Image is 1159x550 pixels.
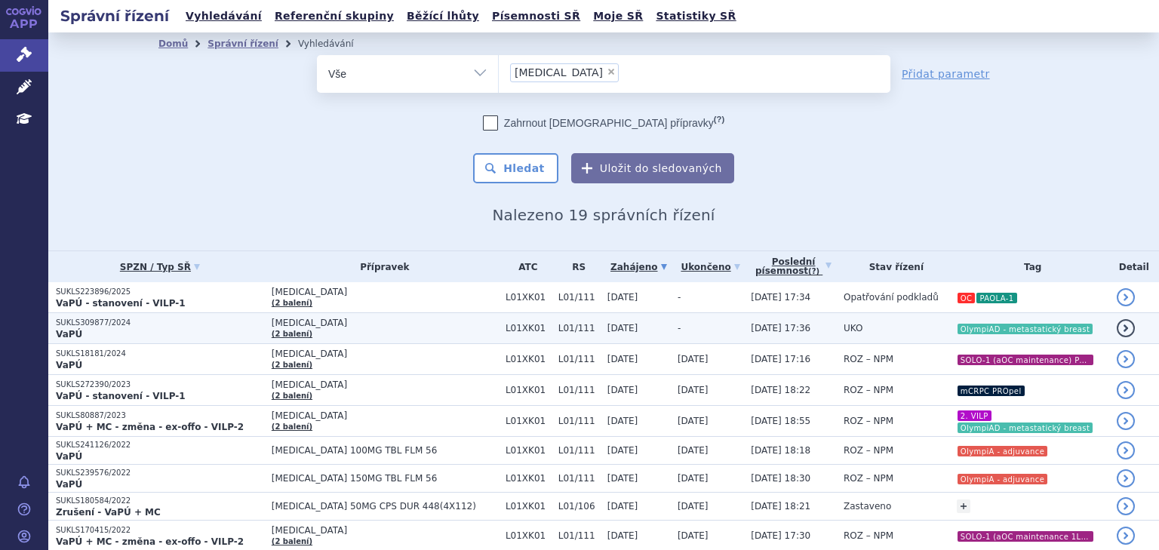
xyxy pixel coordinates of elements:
[558,445,600,456] span: L01/111
[607,473,638,484] span: [DATE]
[1117,412,1135,430] a: detail
[751,501,810,512] span: [DATE] 18:21
[751,445,810,456] span: [DATE] 18:18
[1117,497,1135,515] a: detail
[751,354,810,364] span: [DATE] 17:16
[607,292,638,303] span: [DATE]
[844,292,939,303] span: Opatřování podkladů
[270,6,398,26] a: Referenční skupiny
[958,410,991,421] i: 2. VILP
[56,287,264,297] p: SUKLS223896/2025
[607,501,638,512] span: [DATE]
[607,67,616,76] span: ×
[56,451,82,462] strong: VaPÚ
[844,530,893,541] span: ROZ – NPM
[56,318,264,328] p: SUKLS309877/2024
[958,422,1093,433] i: OlympiAD - metastatický breast
[678,501,709,512] span: [DATE]
[506,354,551,364] span: L01XK01
[607,385,638,395] span: [DATE]
[1117,350,1135,368] a: detail
[298,32,374,55] li: Vyhledávání
[272,473,498,484] span: [MEDICAL_DATA] 150MG TBL FLM 56
[515,67,603,78] span: [MEDICAL_DATA]
[678,416,709,426] span: [DATE]
[1117,469,1135,487] a: detail
[272,287,498,297] span: [MEDICAL_DATA]
[264,251,498,282] th: Přípravek
[751,323,810,333] span: [DATE] 17:36
[589,6,647,26] a: Moje SŘ
[56,391,186,401] strong: VaPÚ - stanovení - VILP-1
[506,501,551,512] span: L01XK01
[836,251,949,282] th: Stav řízení
[558,416,600,426] span: L01/111
[678,292,681,303] span: -
[844,416,893,426] span: ROZ – NPM
[558,473,600,484] span: L01/111
[844,354,893,364] span: ROZ – NPM
[558,530,600,541] span: L01/111
[1109,251,1159,282] th: Detail
[272,379,498,390] span: [MEDICAL_DATA]
[272,422,312,431] a: (2 balení)
[56,422,244,432] strong: VaPÚ + MC - změna - ex-offo - VILP-2
[506,530,551,541] span: L01XK01
[949,251,1109,282] th: Tag
[751,416,810,426] span: [DATE] 18:55
[551,251,600,282] th: RS
[558,354,600,364] span: L01/111
[272,330,312,338] a: (2 balení)
[651,6,740,26] a: Statistiky SŘ
[1117,381,1135,399] a: detail
[1117,319,1135,337] a: detail
[844,385,893,395] span: ROZ – NPM
[158,38,188,49] a: Domů
[607,354,638,364] span: [DATE]
[751,251,836,282] a: Poslednípísemnost(?)
[678,354,709,364] span: [DATE]
[56,525,264,536] p: SUKLS170415/2022
[1117,288,1135,306] a: detail
[958,324,1093,334] i: OlympiAD - metastatický breast
[976,293,1016,303] i: PAOLA-1
[958,386,1025,396] i: mCRPC PROpel
[844,323,862,333] span: UKO
[844,473,893,484] span: ROZ – NPM
[56,379,264,390] p: SUKLS272390/2023
[506,473,551,484] span: L01XK01
[1117,527,1135,545] a: detail
[181,6,266,26] a: Vyhledávání
[678,445,709,456] span: [DATE]
[678,530,709,541] span: [DATE]
[958,531,1093,542] i: SOLO-1 (aOC maintenance 1L) - 2. VILP
[678,385,709,395] span: [DATE]
[751,473,810,484] span: [DATE] 18:30
[272,392,312,400] a: (2 balení)
[272,361,312,369] a: (2 balení)
[678,257,743,278] a: Ukončeno
[506,445,551,456] span: L01XK01
[506,416,551,426] span: L01XK01
[558,385,600,395] span: L01/111
[751,530,810,541] span: [DATE] 17:30
[483,115,724,131] label: Zahrnout [DEMOGRAPHIC_DATA] přípravky
[607,530,638,541] span: [DATE]
[607,323,638,333] span: [DATE]
[844,501,891,512] span: Zastaveno
[607,416,638,426] span: [DATE]
[958,355,1093,365] i: SOLO-1 (aOC maintenance) PermRb
[844,445,893,456] span: ROZ – NPM
[272,349,498,359] span: [MEDICAL_DATA]
[48,5,181,26] h2: Správní řízení
[957,499,970,513] a: +
[678,473,709,484] span: [DATE]
[558,323,600,333] span: L01/111
[1117,441,1135,459] a: detail
[678,323,681,333] span: -
[56,440,264,450] p: SUKLS241126/2022
[751,385,810,395] span: [DATE] 18:22
[571,153,734,183] button: Uložit do sledovaných
[958,474,1047,484] i: OlympiA - adjuvance
[56,479,82,490] strong: VaPÚ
